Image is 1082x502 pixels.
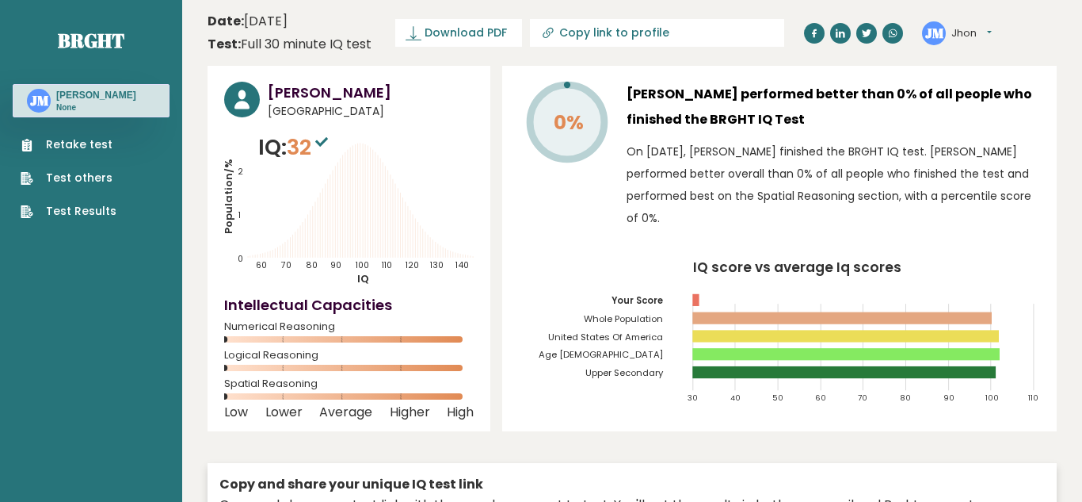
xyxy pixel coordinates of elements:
[330,259,341,271] tspan: 90
[268,103,474,120] span: [GEOGRAPHIC_DATA]
[238,253,243,265] tspan: 0
[224,381,474,387] span: Spatial Reasoning
[1028,393,1038,403] tspan: 110
[355,259,369,271] tspan: 100
[730,393,741,403] tspan: 40
[265,409,303,416] span: Lower
[221,159,236,234] tspan: Population/%
[287,132,332,162] span: 32
[358,271,370,286] tspan: IQ
[208,12,244,30] b: Date:
[238,209,241,221] tspan: 1
[425,25,507,41] span: Download PDF
[21,203,116,220] a: Test Results
[224,409,248,416] span: Low
[390,409,430,416] span: Higher
[268,82,474,103] h3: [PERSON_NAME]
[943,393,954,403] tspan: 90
[539,348,663,361] tspan: Age [DEMOGRAPHIC_DATA]
[585,366,664,379] tspan: Upper Secondary
[30,91,49,109] text: JM
[381,259,392,271] tspan: 110
[208,35,241,53] b: Test:
[951,25,992,41] button: Jhon
[925,23,944,41] text: JM
[224,352,474,358] span: Logical Reasoning
[256,259,267,271] tspan: 60
[429,259,444,271] tspan: 130
[56,89,136,102] h3: [PERSON_NAME]
[815,393,826,403] tspan: 60
[455,259,469,271] tspan: 140
[224,324,474,330] span: Numerical Reasoning
[584,312,663,325] tspan: Whole Population
[21,170,116,186] a: Test others
[58,28,124,53] a: Brght
[554,109,584,136] tspan: 0%
[688,393,698,403] tspan: 30
[219,475,1045,494] div: Copy and share your unique IQ test link
[208,35,371,54] div: Full 30 minute IQ test
[258,132,332,163] p: IQ:
[306,259,318,271] tspan: 80
[280,259,291,271] tspan: 70
[224,294,474,316] h4: Intellectual Capacities
[611,294,663,307] tspan: Your Score
[21,136,116,153] a: Retake test
[405,259,419,271] tspan: 120
[985,393,999,403] tspan: 100
[238,167,243,178] tspan: 2
[56,102,136,113] p: None
[447,409,474,416] span: High
[627,82,1040,132] h3: [PERSON_NAME] performed better than 0% of all people who finished the BRGHT IQ Test
[319,409,372,416] span: Average
[901,393,911,403] tspan: 80
[773,393,784,403] tspan: 50
[858,393,867,403] tspan: 70
[395,19,522,47] a: Download PDF
[208,12,288,31] time: [DATE]
[548,331,663,343] tspan: United States Of America
[627,140,1040,229] p: On [DATE], [PERSON_NAME] finished the BRGHT IQ test. [PERSON_NAME] performed better overall than ...
[694,258,902,277] tspan: IQ score vs average Iq scores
